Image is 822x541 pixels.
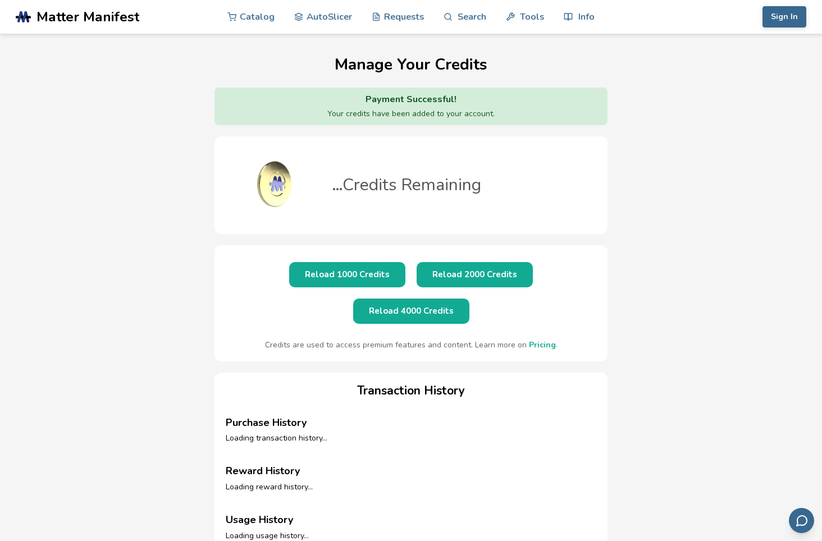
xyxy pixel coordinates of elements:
h3: Purchase History [226,417,596,429]
p: Loading transaction history... [226,434,596,443]
button: Reload 4000 Credits [353,299,469,324]
h3: Payment Successful! [226,94,596,105]
p: Loading usage history... [226,531,596,540]
span: Matter Manifest [36,9,139,25]
h3: Reward History [226,465,596,477]
button: Reload 2000 Credits [417,262,533,287]
h2: Transaction History [226,384,596,397]
p: Credits Remaining [332,177,481,194]
strong: ... [332,173,342,196]
h1: Manage Your Credits [11,56,811,74]
p: Your credits have been added to your account. [226,109,596,118]
div: Credits are used to access premium features and content. Learn more on . [226,341,596,350]
a: Pricing [529,340,556,350]
img: Credits [220,142,332,226]
p: Loading reward history... [226,483,596,492]
button: Reload 1000 Credits [289,262,405,287]
button: Send feedback via email [789,508,814,533]
button: Sign In [762,6,806,27]
h3: Usage History [226,514,596,526]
